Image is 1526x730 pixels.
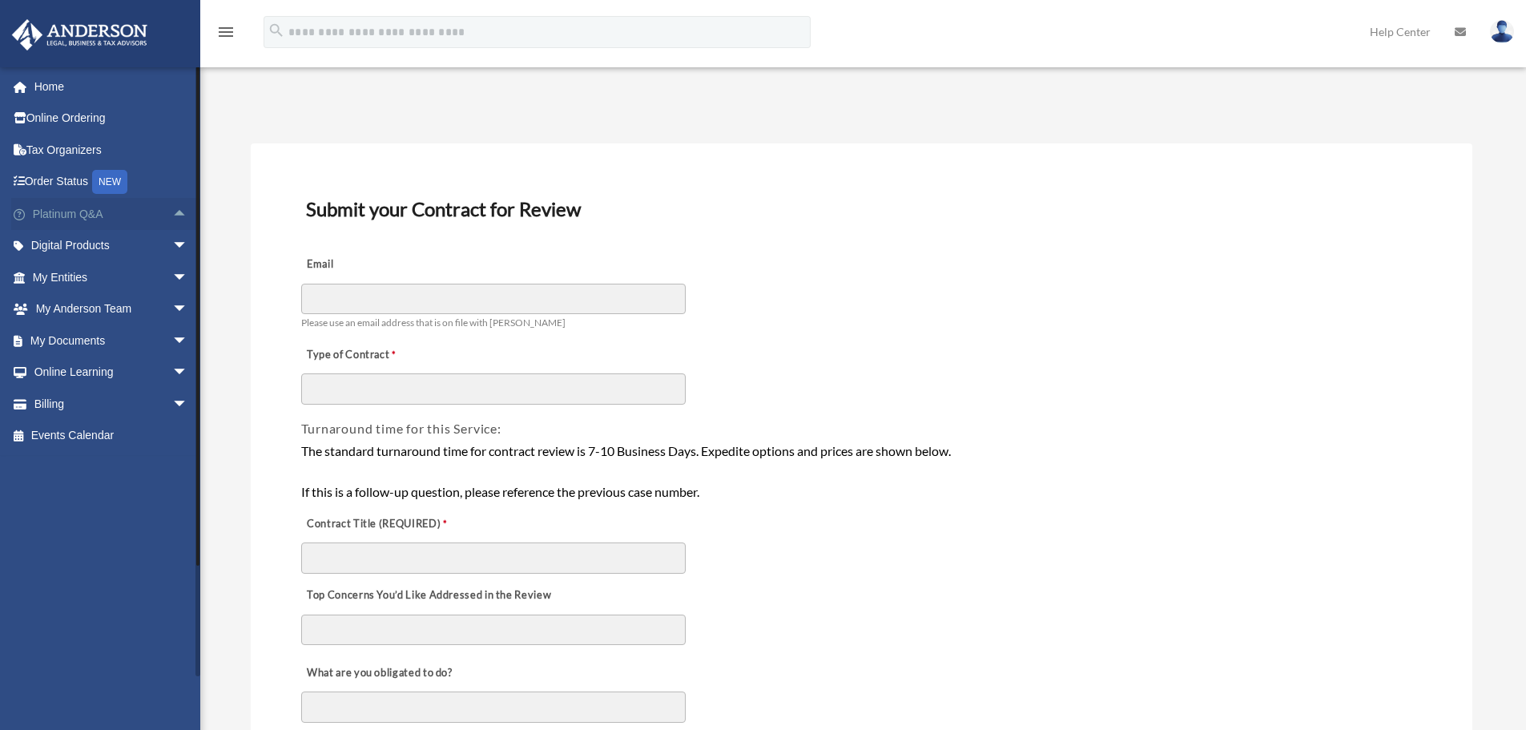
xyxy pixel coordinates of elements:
[11,325,212,357] a: My Documentsarrow_drop_down
[11,198,212,230] a: Platinum Q&Aarrow_drop_up
[172,293,204,326] span: arrow_drop_down
[172,198,204,231] span: arrow_drop_up
[11,134,212,166] a: Tax Organizers
[92,170,127,194] div: NEW
[172,388,204,421] span: arrow_drop_down
[301,584,556,607] label: Top Concerns You’d Like Addressed in the Review
[172,261,204,294] span: arrow_drop_down
[216,28,236,42] a: menu
[301,344,461,366] label: Type of Contract
[172,357,204,389] span: arrow_drop_down
[172,325,204,357] span: arrow_drop_down
[11,230,212,262] a: Digital Productsarrow_drop_down
[301,317,566,329] span: Please use an email address that is on file with [PERSON_NAME]
[172,230,204,263] span: arrow_drop_down
[268,22,285,39] i: search
[301,662,461,684] label: What are you obligated to do?
[11,293,212,325] a: My Anderson Teamarrow_drop_down
[301,254,461,276] label: Email
[11,420,212,452] a: Events Calendar
[11,166,212,199] a: Order StatusNEW
[7,19,152,50] img: Anderson Advisors Platinum Portal
[301,441,1422,502] div: The standard turnaround time for contract review is 7-10 Business Days. Expedite options and pric...
[216,22,236,42] i: menu
[300,192,1423,226] h3: Submit your Contract for Review
[301,421,501,436] span: Turnaround time for this Service:
[11,357,212,389] a: Online Learningarrow_drop_down
[11,71,212,103] a: Home
[1490,20,1514,43] img: User Pic
[11,388,212,420] a: Billingarrow_drop_down
[301,513,461,535] label: Contract Title (REQUIRED)
[11,261,212,293] a: My Entitiesarrow_drop_down
[11,103,212,135] a: Online Ordering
